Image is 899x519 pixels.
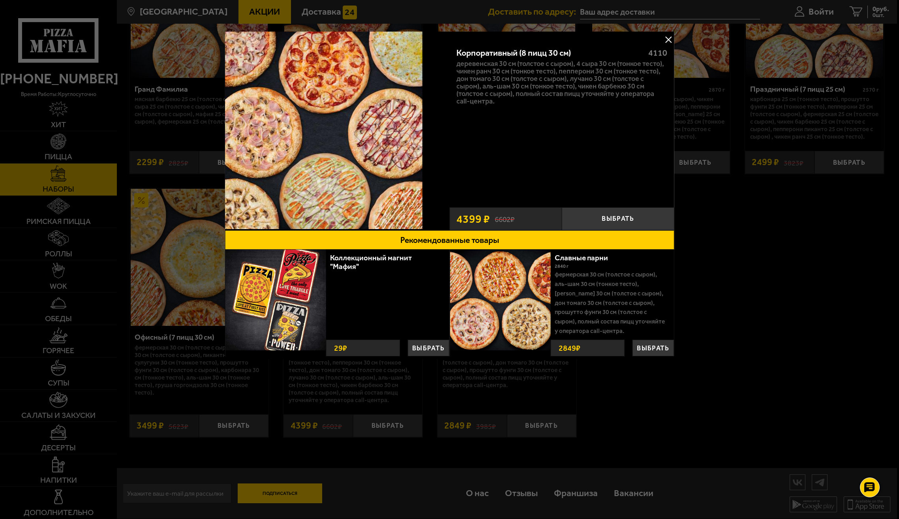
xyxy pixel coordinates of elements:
s: 6602 ₽ [495,214,514,224]
strong: 2849 ₽ [557,340,582,356]
span: 4399 ₽ [456,213,490,224]
div: Корпоративный (8 пицц 30 см) [456,48,640,58]
button: Выбрать [408,340,449,356]
a: Коллекционный магнит "Мафия" [330,253,412,271]
strong: 29 ₽ [332,340,349,356]
a: Корпоративный (8 пицц 30 см) [225,32,449,230]
a: Славные парни [555,253,617,262]
button: Рекомендованные товары [225,230,674,250]
span: 2840 г [555,263,569,269]
p: Деревенская 30 см (толстое с сыром), 4 сыра 30 см (тонкое тесто), Чикен Ранч 30 см (тонкое тесто)... [456,60,667,105]
p: Фермерская 30 см (толстое с сыром), Аль-Шам 30 см (тонкое тесто), [PERSON_NAME] 30 см (толстое с ... [555,270,668,336]
span: 4110 [648,48,667,58]
button: Выбрать [562,207,674,230]
img: Корпоративный (8 пицц 30 см) [225,32,422,229]
button: Выбрать [632,340,674,356]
